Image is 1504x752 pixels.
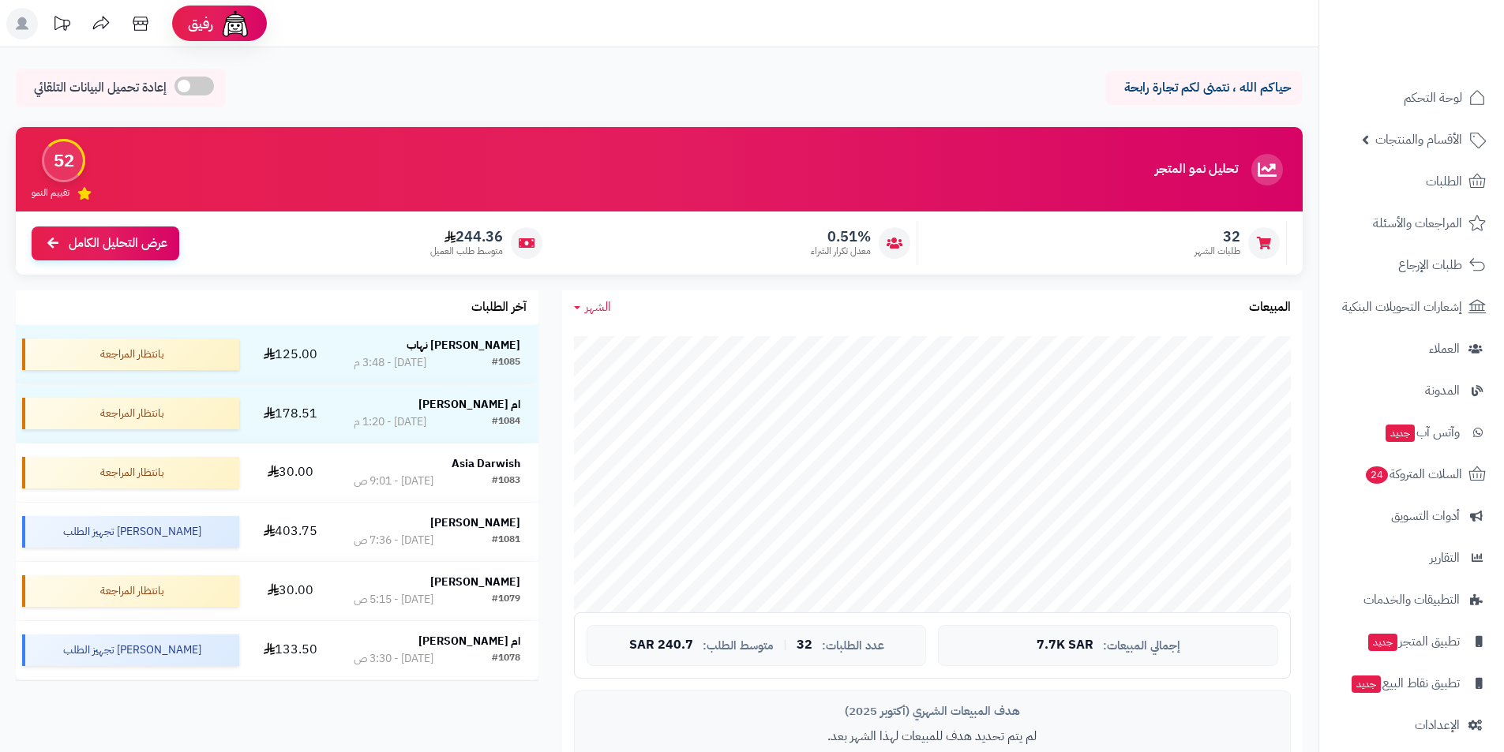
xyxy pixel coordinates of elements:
span: وآتس آب [1384,421,1460,443]
a: إشعارات التحويلات البنكية [1329,288,1495,326]
a: الإعدادات [1329,706,1495,744]
span: متوسط الطلب: [703,639,774,653]
span: معدل تكرار الشراء [811,245,871,258]
span: الطلبات [1426,170,1462,193]
img: logo-2.png [1397,44,1489,77]
a: لوحة التحكم [1329,79,1495,117]
div: [DATE] - 7:36 ص [354,533,433,548]
span: جديد [1368,634,1397,651]
span: التقارير [1430,547,1460,569]
span: تقييم النمو [32,186,69,200]
h3: تحليل نمو المتجر [1155,163,1238,177]
span: 24 [1366,466,1388,484]
td: 125.00 [246,325,336,383]
div: هدف المبيعات الشهري (أكتوبر 2025) [587,703,1278,720]
span: العملاء [1429,338,1460,360]
h3: آخر الطلبات [471,301,527,315]
a: أدوات التسويق [1329,497,1495,535]
span: 7.7K SAR [1037,638,1093,653]
div: #1078 [492,651,520,667]
td: 403.75 [246,503,336,561]
span: تطبيق المتجر [1367,630,1460,653]
strong: [PERSON_NAME] [430,574,520,590]
a: تطبيق المتجرجديد [1329,623,1495,660]
div: بانتظار المراجعة [22,398,239,429]
div: #1085 [492,355,520,371]
div: [PERSON_NAME] تجهيز الطلب [22,516,239,548]
a: عرض التحليل الكامل [32,226,179,260]
span: إشعارات التحويلات البنكية [1342,296,1462,318]
span: طلبات الإرجاع [1398,254,1462,276]
span: 244.36 [430,228,503,245]
span: الأقسام والمنتجات [1375,129,1462,151]
span: الشهر [585,297,611,316]
strong: ام [PERSON_NAME] [418,396,520,413]
span: متوسط طلب العميل [430,245,503,258]
div: [DATE] - 1:20 م [354,414,426,430]
td: 30.00 [246,562,336,620]
span: عرض التحليل الكامل [69,234,167,253]
p: لم يتم تحديد هدف للمبيعات لهذا الشهر بعد. [587,728,1278,746]
span: جديد [1352,675,1381,693]
strong: Asia Darwish [452,455,520,472]
span: إعادة تحميل البيانات التلقائي [34,79,167,97]
strong: [PERSON_NAME] [430,514,520,531]
td: 178.51 [246,384,336,443]
a: العملاء [1329,330,1495,368]
span: السلات المتروكة [1364,463,1462,485]
span: طلبات الشهر [1195,245,1240,258]
span: المدونة [1425,380,1460,402]
div: [DATE] - 3:48 م [354,355,426,371]
p: حياكم الله ، نتمنى لكم تجارة رابحة [1117,79,1291,97]
span: رفيق [188,14,213,33]
a: طلبات الإرجاع [1329,246,1495,284]
span: 240.7 SAR [629,638,693,653]
div: #1079 [492,592,520,608]
a: المراجعات والأسئلة [1329,204,1495,242]
div: بانتظار المراجعة [22,339,239,370]
strong: ام [PERSON_NAME] [418,633,520,649]
td: 133.50 [246,621,336,679]
div: بانتظار المراجعة [22,575,239,607]
span: 0.51% [811,228,871,245]
span: عدد الطلبات: [822,639,884,653]
a: المدونة [1329,372,1495,410]
div: #1084 [492,414,520,430]
span: الإعدادات [1415,714,1460,736]
span: أدوات التسويق [1391,505,1460,527]
span: المراجعات والأسئلة [1373,212,1462,234]
a: تحديثات المنصة [42,8,81,43]
a: تطبيق نقاط البيعجديد [1329,664,1495,702]
h3: المبيعات [1249,301,1291,315]
a: وآتس آبجديد [1329,413,1495,451]
div: #1083 [492,473,520,489]
div: [DATE] - 3:30 ص [354,651,433,667]
div: [DATE] - 5:15 ص [354,592,433,608]
div: #1081 [492,533,520,548]
span: | [783,639,787,651]
span: التطبيقات والخدمات [1363,589,1460,611]
a: التطبيقات والخدمات [1329,581,1495,619]
td: 30.00 [246,443,336,502]
strong: [PERSON_NAME] نهاب [407,337,520,354]
span: إجمالي المبيعات: [1103,639,1180,653]
div: [PERSON_NAME] تجهيز الطلب [22,634,239,666]
span: 32 [797,638,812,653]
span: 32 [1195,228,1240,245]
a: الطلبات [1329,163,1495,200]
a: السلات المتروكة24 [1329,455,1495,493]
span: لوحة التحكم [1404,87,1462,109]
a: الشهر [574,298,611,316]
span: تطبيق نقاط البيع [1350,672,1460,694]
img: ai-face.png [219,8,251,39]
div: بانتظار المراجعة [22,457,239,488]
div: [DATE] - 9:01 ص [354,473,433,489]
span: جديد [1386,425,1415,442]
a: التقارير [1329,539,1495,577]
